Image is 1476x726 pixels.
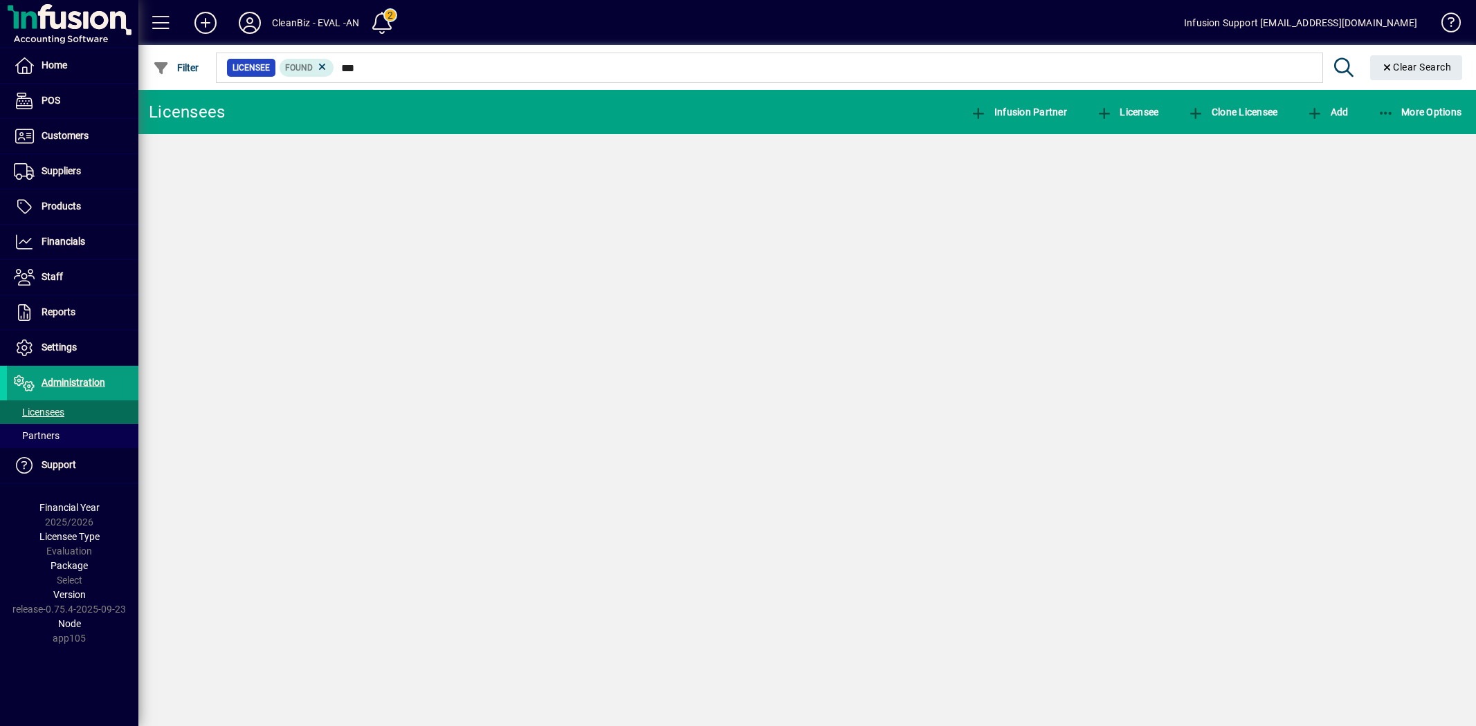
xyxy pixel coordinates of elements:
span: Financial Year [39,502,100,513]
span: Customers [42,130,89,141]
span: Clone Licensee [1187,106,1277,118]
button: More Options [1374,100,1466,124]
span: Licensee Type [39,531,100,542]
span: Clear Search [1381,62,1452,73]
span: Reports [42,306,75,317]
a: Staff [7,260,138,295]
div: Licensees [149,101,225,123]
a: Knowledge Base [1431,3,1459,48]
a: Licensees [7,400,138,424]
span: Licensee [1096,106,1159,118]
button: Add [1303,100,1351,124]
button: Profile [228,10,272,35]
div: Infusion Support [EMAIL_ADDRESS][DOMAIN_NAME] [1184,12,1417,34]
mat-chip: Found Status: Found [280,59,334,77]
span: Version [53,589,86,600]
button: Infusion Partner [967,100,1070,124]
button: Licensee [1093,100,1163,124]
span: Node [58,618,81,629]
button: Add [183,10,228,35]
a: Financials [7,225,138,259]
a: Customers [7,119,138,153]
a: Reports [7,295,138,330]
span: Administration [42,377,105,388]
span: More Options [1378,106,1462,118]
span: Products [42,201,81,212]
a: Settings [7,331,138,365]
span: Financials [42,236,85,247]
span: POS [42,95,60,106]
a: Partners [7,424,138,447]
span: Suppliers [42,165,81,176]
span: Licensee [233,61,270,75]
span: Add [1306,106,1348,118]
span: Infusion Partner [970,106,1067,118]
a: POS [7,84,138,118]
div: CleanBiz - EVAL -AN [272,12,359,34]
a: Home [7,48,138,83]
span: Staff [42,271,63,282]
span: Support [42,459,76,470]
span: Home [42,59,67,71]
button: Clone Licensee [1184,100,1281,124]
a: Suppliers [7,154,138,189]
span: Licensees [14,407,64,418]
span: Filter [153,62,199,73]
a: Products [7,189,138,224]
span: Settings [42,342,77,353]
span: Found [285,63,313,73]
span: Package [51,560,88,571]
span: Partners [14,430,60,441]
button: Filter [149,55,203,80]
a: Support [7,448,138,483]
button: Clear [1370,55,1463,80]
